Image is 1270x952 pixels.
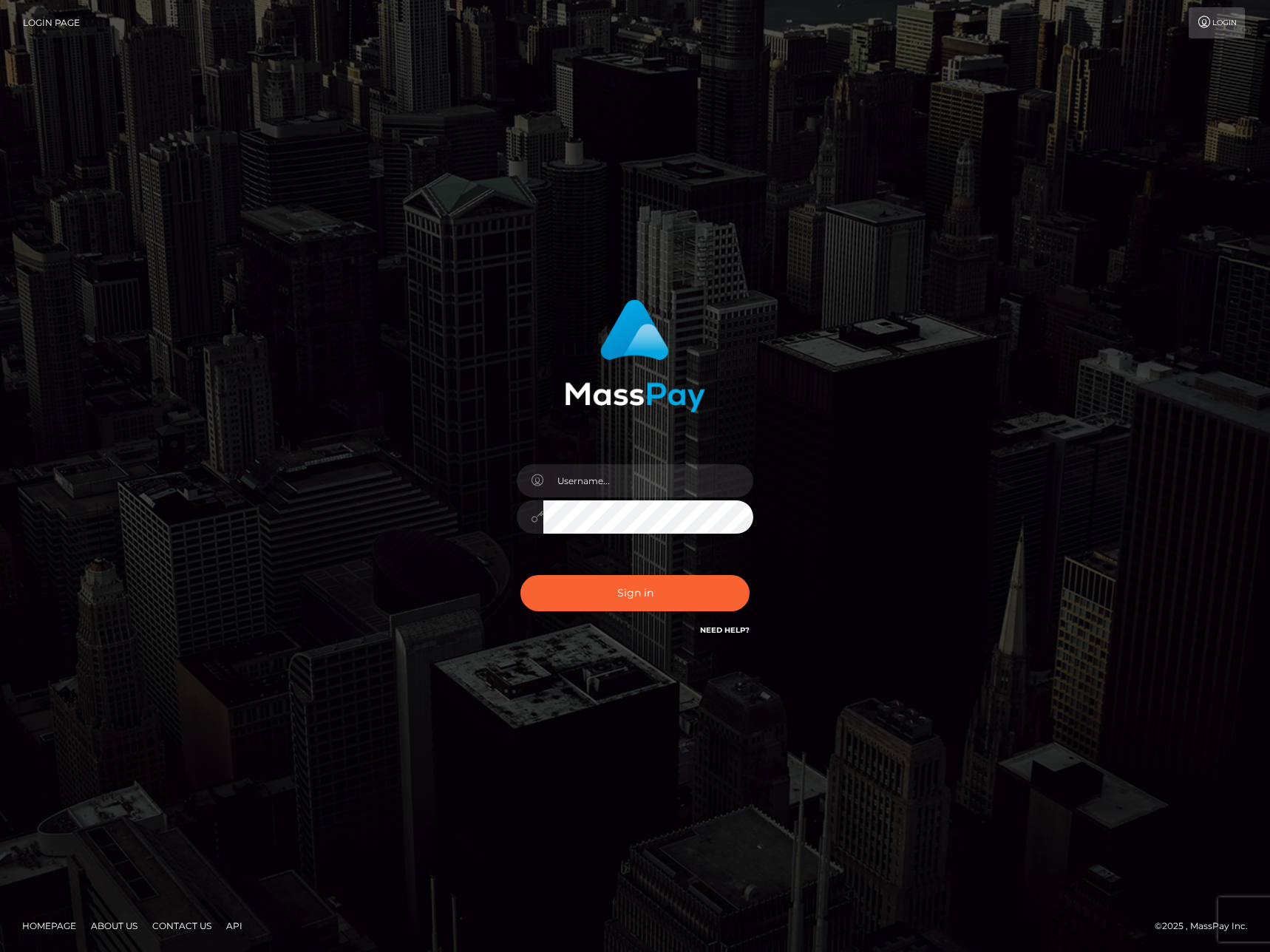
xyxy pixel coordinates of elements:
[1189,7,1245,38] a: Login
[1155,918,1259,934] div: © 2025 , MassPay Inc.
[543,464,753,497] input: Username...
[220,914,248,937] a: API
[23,7,80,38] a: Login Page
[520,575,750,611] button: Sign in
[146,914,217,937] a: Contact Us
[565,299,705,412] img: MassPay Login
[700,625,750,635] a: Need Help?
[85,914,143,937] a: About Us
[16,914,82,937] a: Homepage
